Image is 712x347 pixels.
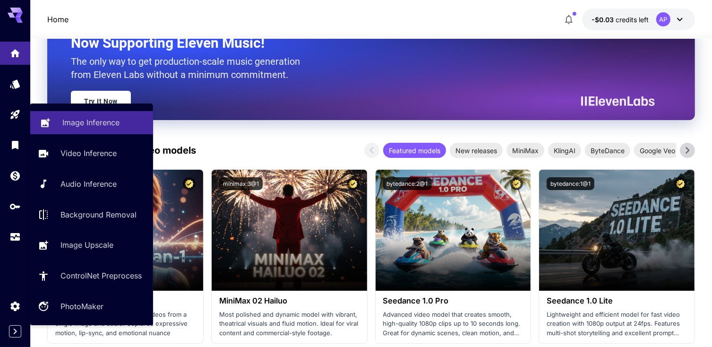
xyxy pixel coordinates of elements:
p: ControlNet Preprocess [60,270,142,281]
p: Video Inference [60,147,117,159]
p: PhotoMaker [60,301,103,312]
h2: Now Supporting Eleven Music! [71,34,648,52]
span: New releases [450,146,503,156]
span: MiniMax [506,146,544,156]
button: Expand sidebar [9,325,21,338]
p: The only way to get production-scale music generation from Eleven Labs without a minimum commitment. [71,55,307,81]
p: Background Removal [60,209,137,220]
p: Audio Inference [60,178,117,190]
div: Playground [9,109,21,121]
div: Home [9,44,21,56]
p: Image Inference [62,117,120,128]
div: API Keys [9,200,21,212]
div: Models [9,75,21,87]
span: Featured models [383,146,446,156]
a: Background Removal [30,203,153,226]
span: ByteDance [585,146,630,156]
a: Audio Inference [30,173,153,196]
a: Video Inference [30,142,153,165]
button: Certified Model – Vetted for best performance and includes a commercial license. [510,177,523,190]
a: Try It Now [71,91,131,112]
p: Image Upscale [60,239,113,251]
div: Wallet [9,170,21,182]
h3: MiniMax 02 Hailuo [219,296,360,305]
a: ControlNet Preprocess [30,264,153,287]
p: Most polished and dynamic model with vibrant, theatrical visuals and fluid motion. Ideal for vira... [219,310,360,338]
p: Home [47,14,69,25]
span: -$0.03 [592,16,616,24]
div: Library [9,139,21,151]
div: AP [656,12,670,26]
span: Google Veo [634,146,681,156]
div: Settings [9,300,21,312]
span: KlingAI [548,146,581,156]
button: Certified Model – Vetted for best performance and includes a commercial license. [674,177,687,190]
button: minimax:3@1 [219,177,263,190]
div: Usage [9,231,21,243]
p: Advanced video model that creates smooth, high-quality 1080p clips up to 10 seconds long. Great f... [383,310,523,338]
a: Image Inference [30,111,153,134]
button: bytedance:1@1 [547,177,594,190]
img: alt [539,170,695,291]
button: -$0.03179 [582,9,695,30]
h3: Seedance 1.0 Lite [547,296,687,305]
img: alt [212,170,367,291]
img: alt [376,170,531,291]
h3: Seedance 1.0 Pro [383,296,523,305]
div: -$0.03179 [592,15,649,25]
p: Lightweight and efficient model for fast video creation with 1080p output at 24fps. Features mult... [547,310,687,338]
span: credits left [616,16,649,24]
button: Certified Model – Vetted for best performance and includes a commercial license. [183,177,196,190]
nav: breadcrumb [47,14,69,25]
a: PhotoMaker [30,295,153,318]
a: Image Upscale [30,234,153,257]
button: Certified Model – Vetted for best performance and includes a commercial license. [347,177,360,190]
button: bytedance:2@1 [383,177,432,190]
